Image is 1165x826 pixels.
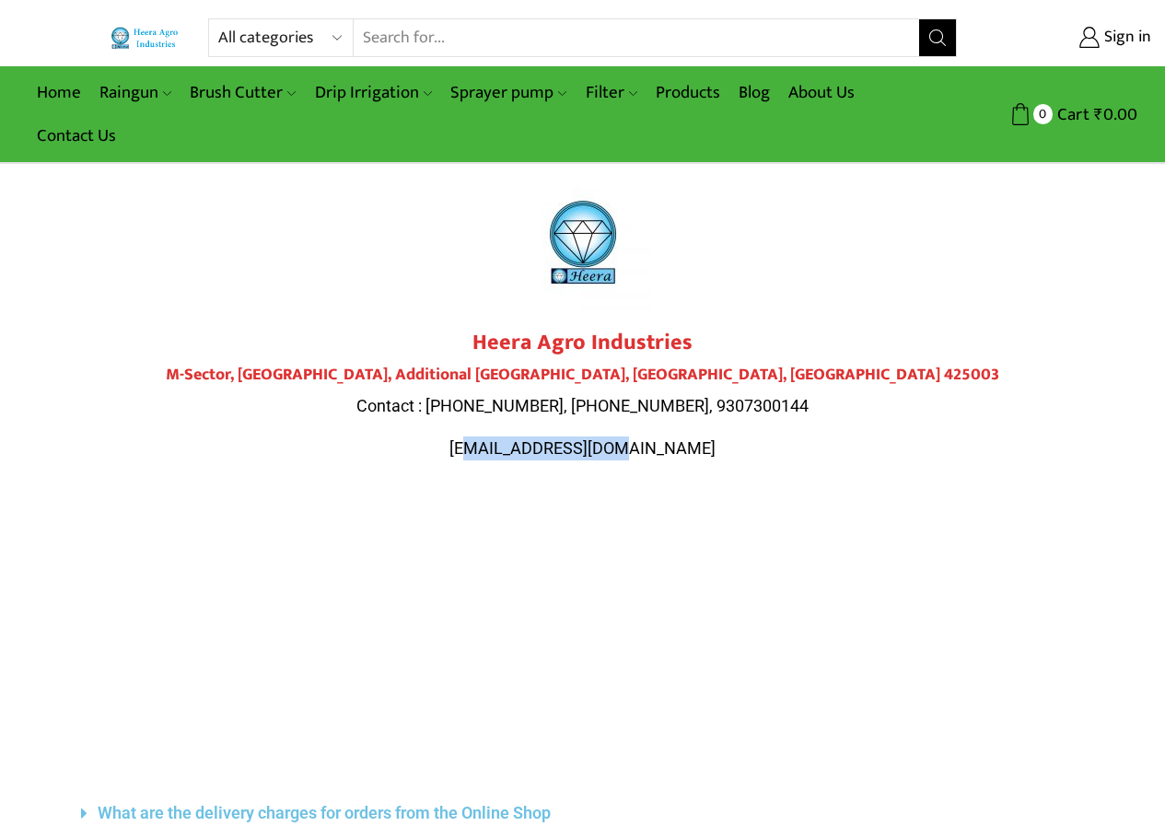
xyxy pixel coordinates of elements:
input: Search for... [354,19,919,56]
a: Brush Cutter [181,71,305,114]
bdi: 0.00 [1094,100,1137,129]
h4: M-Sector, [GEOGRAPHIC_DATA], Additional [GEOGRAPHIC_DATA], [GEOGRAPHIC_DATA], [GEOGRAPHIC_DATA] 4... [67,366,1099,386]
a: Drip Irrigation [306,71,441,114]
a: Sprayer pump [441,71,576,114]
span: ₹ [1094,100,1103,129]
a: What are the delivery charges for orders from the Online Shop [98,803,551,822]
a: Home [28,71,90,114]
span: Sign in [1100,26,1151,50]
a: Sign in [984,21,1151,54]
strong: Heera Agro Industries [472,324,693,361]
span: [EMAIL_ADDRESS][DOMAIN_NAME] [449,438,716,458]
img: heera-logo-1000 [514,173,652,311]
span: 0 [1033,104,1053,123]
a: Raingun [90,71,181,114]
a: Products [647,71,729,114]
iframe: Plot No.119, M-Sector, Patil Nagar, MIDC, Jalgaon, Maharashtra 425003 [67,496,1099,773]
a: Filter [577,71,647,114]
button: Search button [919,19,956,56]
a: Contact Us [28,114,125,157]
a: Blog [729,71,779,114]
span: Cart [1053,102,1089,127]
a: About Us [779,71,864,114]
a: 0 Cart ₹0.00 [975,98,1137,132]
span: Contact : [PHONE_NUMBER], [PHONE_NUMBER], 9307300144 [356,396,809,415]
